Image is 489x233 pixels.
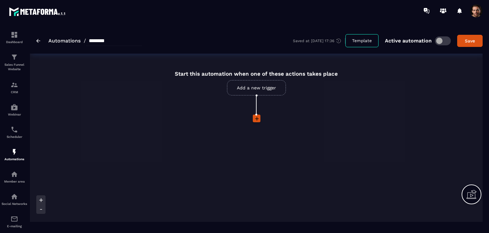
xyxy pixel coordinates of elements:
a: automationsautomationsAutomations [2,143,27,166]
a: social-networksocial-networkSocial Networks [2,188,27,210]
a: Automations [48,38,81,44]
img: automations [11,103,18,111]
a: schedulerschedulerScheduler [2,121,27,143]
img: formation [11,31,18,39]
a: formationformationDashboard [2,26,27,49]
img: automations [11,170,18,178]
img: email [11,215,18,223]
p: Sales Funnel Website [2,63,27,71]
img: logo [9,6,66,17]
img: arrow [36,39,40,43]
img: social-network [11,193,18,200]
img: formation [11,53,18,61]
p: Active automation [385,38,432,44]
a: automationsautomationsWebinar [2,99,27,121]
p: Automations [2,157,27,161]
button: Save [457,35,483,47]
p: CRM [2,90,27,94]
p: Webinar [2,113,27,116]
p: E-mailing [2,224,27,228]
img: scheduler [11,126,18,133]
div: Saved at [293,38,345,44]
div: Start this automation when one of these actions takes place [175,63,338,77]
a: formationformationSales Funnel Website [2,49,27,76]
p: [DATE] 17:36 [311,39,334,43]
p: Social Networks [2,202,27,206]
p: Scheduler [2,135,27,139]
a: automationsautomationsMember area [2,166,27,188]
p: Member area [2,180,27,183]
img: formation [11,81,18,89]
span: / [84,38,86,44]
a: emailemailE-mailing [2,210,27,233]
a: formationformationCRM [2,76,27,99]
p: Dashboard [2,40,27,44]
div: Save [461,38,478,44]
button: Template [345,34,379,47]
img: automations [11,148,18,156]
a: Add a new trigger [227,80,286,95]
